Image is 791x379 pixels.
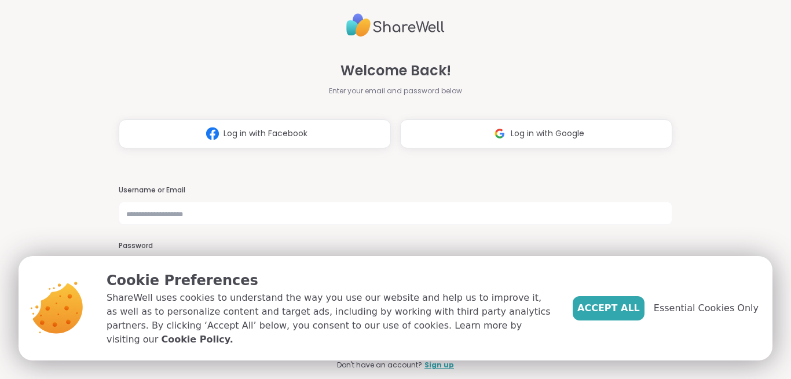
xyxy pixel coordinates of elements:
img: ShareWell Logomark [202,123,224,144]
p: ShareWell uses cookies to understand the way you use our website and help us to improve it, as we... [107,291,554,347]
button: Log in with Google [400,119,672,148]
span: Log in with Facebook [224,127,307,140]
h3: Username or Email [119,185,672,195]
span: Accept All [577,301,640,315]
span: Don't have an account? [337,360,422,370]
span: Log in with Google [511,127,584,140]
img: ShareWell Logo [346,9,445,42]
h3: Password [119,241,672,251]
button: Accept All [573,296,644,320]
a: Sign up [424,360,454,370]
span: Welcome Back! [340,60,451,81]
p: Cookie Preferences [107,270,554,291]
span: Enter your email and password below [329,86,462,96]
span: Essential Cookies Only [654,301,759,315]
a: Cookie Policy. [161,333,233,347]
button: Log in with Facebook [119,119,391,148]
img: ShareWell Logomark [489,123,511,144]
